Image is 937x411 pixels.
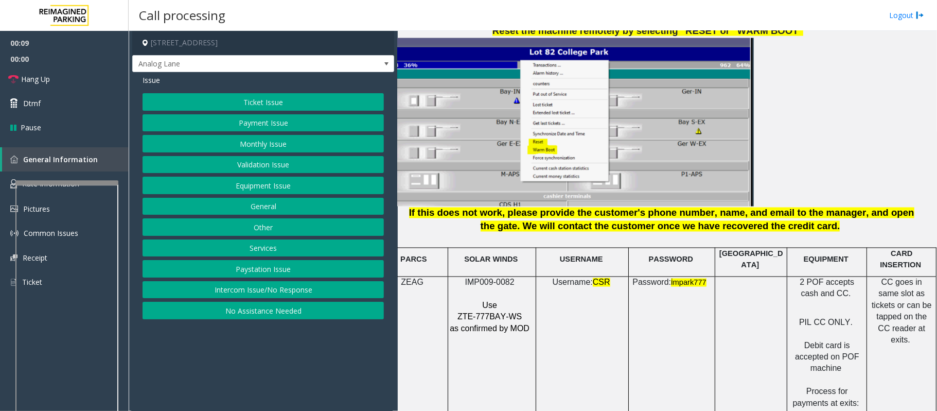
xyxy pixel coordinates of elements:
[143,281,384,299] button: Intercom Issue/No Response
[464,255,518,264] span: SOLAR WINDS
[793,387,859,407] span: Process for payments at exits:
[143,239,384,257] button: Services
[143,93,384,111] button: Ticket Issue
[409,208,914,232] span: If this does not work, please provide the customer's phone number, name, and email to the manager...
[482,301,497,310] span: Use
[143,218,384,236] button: Other
[799,318,853,327] span: PIL CC ONLY.
[553,278,593,287] span: Username:
[400,255,427,264] span: PARCS
[671,278,673,287] span: i
[800,278,854,298] span: 2 POF accepts cash and CC.
[10,156,18,163] img: 'icon'
[450,324,529,333] span: as confirmed by MOD
[10,229,19,237] img: 'icon'
[560,255,603,264] span: USERNAME
[143,135,384,152] button: Monthly Issue
[889,10,924,21] a: Logout
[143,302,384,319] button: No Assistance Needed
[10,278,17,287] img: 'icon'
[143,177,384,194] button: Equipment Issue
[593,278,610,287] span: CSR
[23,98,41,109] span: Dtmf
[21,74,50,84] span: Hang Up
[492,25,803,36] span: Reset the machine remotely by selecting “RESET or “WARM BOOT”
[134,3,231,28] h3: Call processing
[916,10,924,21] img: logout
[10,179,17,189] img: 'icon'
[132,31,394,55] h4: [STREET_ADDRESS]
[872,278,932,345] span: CC goes in same slot as tickets or can be tapped on the CC reader at exits.
[133,56,342,72] span: Analog Lane
[649,255,693,264] span: PASSWORD
[383,38,754,207] img: 6a5207beee5048beaeece4d904780550.jpg
[719,250,783,269] span: [GEOGRAPHIC_DATA]
[804,255,848,264] span: EQUIPMENT
[795,341,859,373] span: Debit card is accepted on POF machine
[22,179,79,189] span: Rate Information
[10,205,18,212] img: 'icon'
[523,221,840,232] span: We will contact the customer once we have recovered the credit card.
[632,278,671,287] span: Password:
[23,155,98,164] span: General Information
[401,278,423,287] span: ZEAG
[143,260,384,278] button: Paystation Issue
[21,122,41,133] span: Pause
[673,279,706,287] span: mpark777
[2,147,129,172] a: General Information
[143,75,160,85] span: Issue
[143,156,384,174] button: Validation Issue
[143,114,384,132] button: Payment Issue
[143,198,384,215] button: General
[465,278,515,287] span: IMP009-0082
[880,250,921,269] span: CARD INSERTION
[457,313,522,321] span: ZTE-777BAY-WS
[10,254,17,261] img: 'icon'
